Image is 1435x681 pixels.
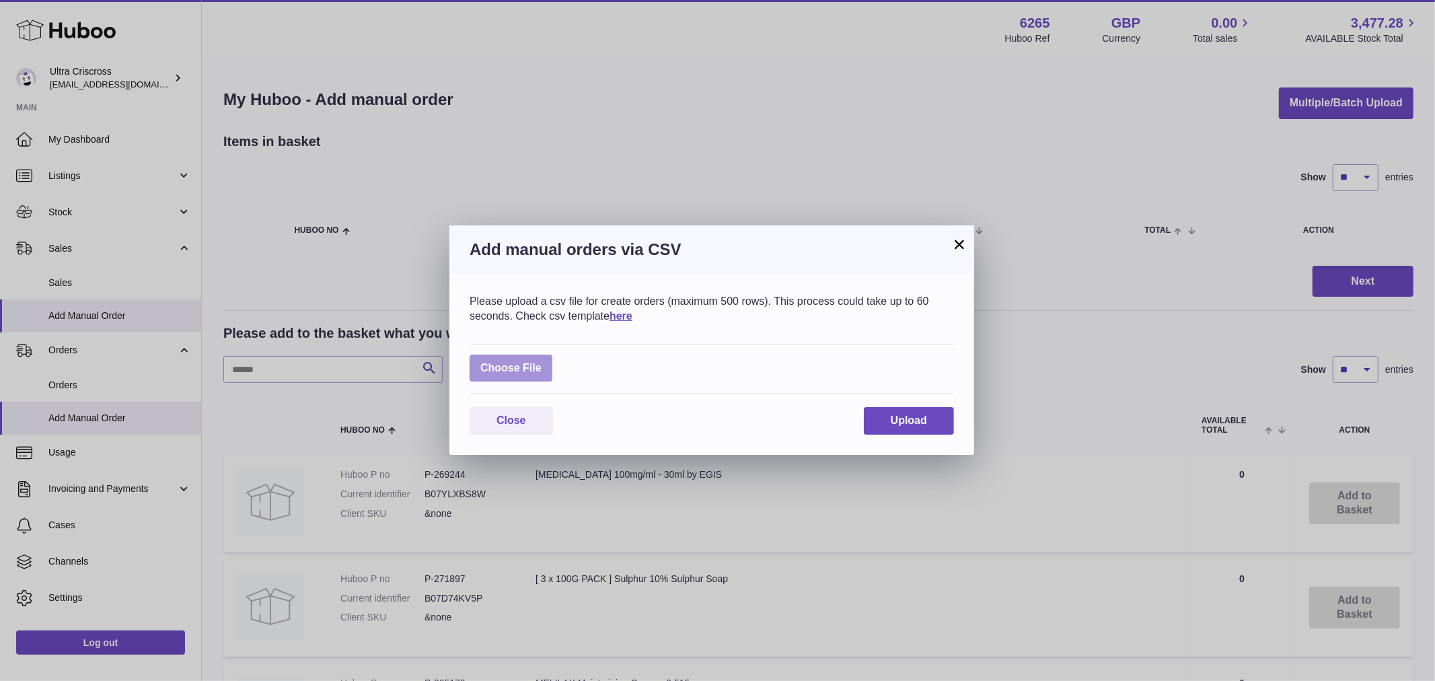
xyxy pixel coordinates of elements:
[891,415,927,426] span: Upload
[610,310,632,322] a: here
[496,415,526,426] span: Close
[470,239,954,260] h3: Add manual orders via CSV
[864,407,954,435] button: Upload
[470,294,954,323] div: Please upload a csv file for create orders (maximum 500 rows). This process could take up to 60 s...
[951,236,967,252] button: ×
[470,355,552,382] span: Choose File
[470,407,553,435] button: Close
